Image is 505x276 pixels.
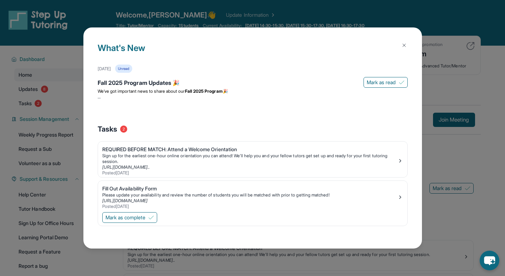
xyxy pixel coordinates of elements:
[364,77,408,88] button: Mark as read
[98,181,407,211] a: Fill Out Availability FormPlease update your availability and review the number of students you w...
[185,88,223,94] strong: Fall 2025 Program
[98,66,111,72] div: [DATE]
[399,80,404,85] img: Mark as read
[105,214,145,221] span: Mark as complete
[102,170,397,176] div: Posted [DATE]
[98,124,117,134] span: Tasks
[98,142,407,177] a: REQUIRED BEFORE MATCH: Attend a Welcome OrientationSign up for the earliest one-hour online orien...
[120,126,127,133] span: 2
[223,88,228,94] span: 🎉
[102,204,397,209] div: Posted [DATE]
[98,78,408,88] div: Fall 2025 Program Updates 🎉
[401,42,407,48] img: Close Icon
[102,192,397,198] div: Please update your availability and review the number of students you will be matched with prior ...
[102,198,148,203] a: [URL][DOMAIN_NAME]
[102,212,157,223] button: Mark as complete
[98,42,408,65] h1: What's New
[102,146,397,153] div: REQUIRED BEFORE MATCH: Attend a Welcome Orientation
[102,153,397,164] div: Sign up for the earliest one-hour online orientation you can attend! We’ll help you and your fell...
[367,79,396,86] span: Mark as read
[148,215,154,220] img: Mark as complete
[115,65,132,73] div: Unread
[102,185,397,192] div: Fill Out Availability Form
[98,88,185,94] span: We’ve got important news to share about our
[480,251,499,270] button: chat-button
[102,164,150,170] a: [URL][DOMAIN_NAME]..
